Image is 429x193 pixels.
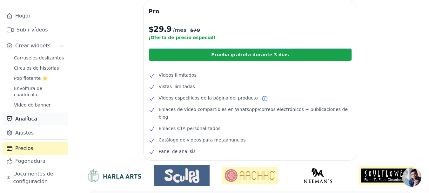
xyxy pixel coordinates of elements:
[10,64,68,72] a: Círculos de historias
[159,107,348,120] font: Enlaces de vídeo compartibles en WhatsApp/correos electrónicos + publicaciones de blog
[3,127,68,139] a: Ajustes
[14,76,48,81] font: Pop flotante ⭐
[149,35,216,40] font: ¡Oferta de precio especial!
[194,28,200,33] font: 79
[159,126,221,131] font: Enlaces CTA personalizados
[159,137,246,142] font: Catálogo de vídeos para metaanuncios
[10,100,68,109] a: Vídeo de banner
[149,8,159,15] font: Pro
[3,39,68,52] button: Crear widgets
[15,13,30,19] font: Hogar
[291,168,346,183] img: De Neeman
[15,130,34,136] font: Ajustes
[359,166,414,185] img: Flor del alma
[15,43,50,49] font: Crear widgets
[173,27,186,33] font: /mes
[15,116,37,122] font: Analítica
[14,86,42,97] font: Envoltura de cuadrícula
[14,65,59,71] font: Círculos de historias
[14,102,51,107] font: Vídeo de banner
[3,113,68,125] a: Analítica
[222,167,278,184] img: Aachho
[15,145,33,151] font: Precios
[13,171,53,184] font: Documentos de configuración
[149,48,352,61] a: Prueba gratuita durante 3 días
[3,168,68,188] a: Documentos de configuración
[3,24,68,36] a: Subir vídeos
[15,158,45,164] font: Fogonadura
[402,168,421,187] div: Chat abierto
[3,155,68,168] a: Fogonadura
[211,52,289,57] font: Prueba gratuita durante 3 días
[149,25,154,34] font: $
[10,53,68,62] a: Carruseles deslizantes
[190,28,193,33] font: $
[154,25,172,34] font: 29.9
[159,149,196,154] font: Panel de análisis
[17,27,48,33] font: Subir vídeos
[3,142,68,155] a: Precios
[10,74,68,83] a: Pop flotante ⭐
[86,168,142,183] img: HarlaArts
[14,55,64,60] font: Carruseles deslizantes
[154,168,210,183] img: Esculpido EE. UU.
[159,95,258,100] font: Vídeos específicos de la página del producto
[159,84,195,89] font: Vistas ilimitadas
[10,84,68,99] a: Envoltura de cuadrícula
[3,10,68,22] a: Hogar
[159,72,197,78] font: Vídeos ilimitados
